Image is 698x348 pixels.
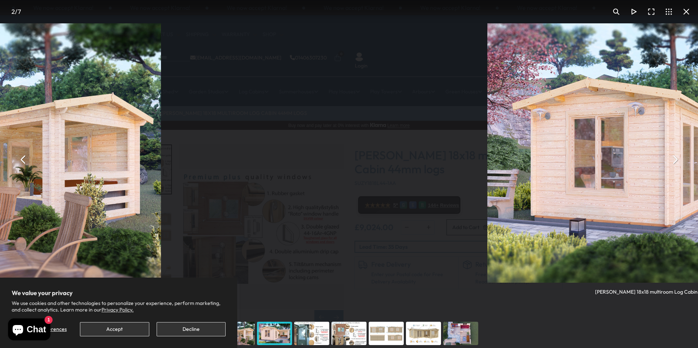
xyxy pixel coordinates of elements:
button: Decline [157,322,226,336]
span: 2 [11,8,15,15]
a: Privacy Policy. [101,306,134,313]
button: Next [666,151,683,168]
button: Previous [15,151,32,168]
button: Accept [80,322,149,336]
inbox-online-store-chat: Shopify online store chat [6,318,53,342]
div: / [3,3,29,20]
button: Toggle zoom level [607,3,625,20]
p: We use cookies and other technologies to personalize your experience, perform marketing, and coll... [12,300,226,313]
button: Toggle thumbnails [660,3,678,20]
span: 7 [18,8,21,15]
h2: We value your privacy [12,289,226,297]
button: Close [678,3,695,20]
